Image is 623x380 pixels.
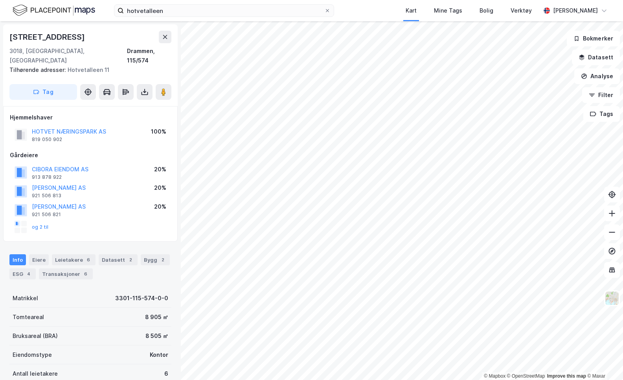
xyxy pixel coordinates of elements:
div: [STREET_ADDRESS] [9,31,86,43]
div: Kontor [150,350,168,360]
button: Datasett [572,50,620,65]
div: Mine Tags [434,6,462,15]
input: Søk på adresse, matrikkel, gårdeiere, leietakere eller personer [124,5,324,17]
div: Matrikkel [13,294,38,303]
div: Leietakere [52,254,96,265]
div: Kontrollprogram for chat [584,342,623,380]
div: 20% [154,165,166,174]
button: Tag [9,84,77,100]
a: OpenStreetMap [507,373,545,379]
div: Bolig [480,6,493,15]
div: Eiere [29,254,49,265]
div: Verktøy [511,6,532,15]
span: Tilhørende adresser: [9,66,68,73]
div: 2 [127,256,134,264]
div: 20% [154,202,166,211]
div: 3301-115-574-0-0 [115,294,168,303]
div: Info [9,254,26,265]
div: ESG [9,268,36,279]
div: 921 506 821 [32,211,61,218]
button: Bokmerker [567,31,620,46]
div: 819 050 902 [32,136,62,143]
div: 6 [164,369,168,378]
button: Filter [582,87,620,103]
img: Z [605,291,619,306]
div: 8 505 ㎡ [145,331,168,341]
div: 921 506 813 [32,193,61,199]
div: 20% [154,183,166,193]
div: Drammen, 115/574 [127,46,171,65]
div: [PERSON_NAME] [553,6,598,15]
div: Bygg [141,254,170,265]
div: Hjemmelshaver [10,113,171,122]
div: Kart [406,6,417,15]
div: Hotvetalleen 11 [9,65,165,75]
iframe: Chat Widget [584,342,623,380]
a: Improve this map [547,373,586,379]
div: Eiendomstype [13,350,52,360]
div: Transaksjoner [39,268,93,279]
button: Tags [583,106,620,122]
div: 6 [82,270,90,278]
div: 100% [151,127,166,136]
button: Analyse [574,68,620,84]
div: Gårdeiere [10,151,171,160]
div: Datasett [99,254,138,265]
div: 4 [25,270,33,278]
a: Mapbox [484,373,505,379]
img: logo.f888ab2527a4732fd821a326f86c7f29.svg [13,4,95,17]
div: 3018, [GEOGRAPHIC_DATA], [GEOGRAPHIC_DATA] [9,46,127,65]
div: Tomteareal [13,312,44,322]
div: Antall leietakere [13,369,58,378]
div: 2 [159,256,167,264]
div: 6 [85,256,92,264]
div: 913 878 922 [32,174,62,180]
div: 8 905 ㎡ [145,312,168,322]
div: Bruksareal (BRA) [13,331,58,341]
